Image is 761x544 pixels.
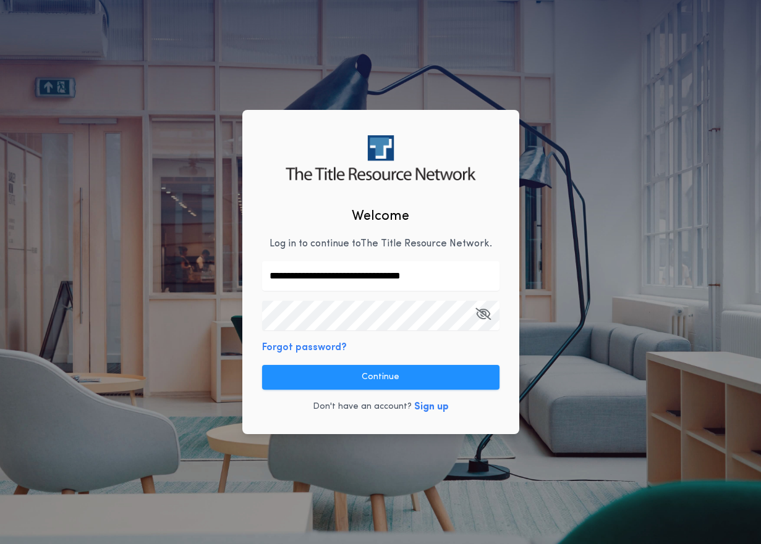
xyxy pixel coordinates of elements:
p: Log in to continue to The Title Resource Network . [270,236,492,251]
img: logo [286,135,475,180]
button: Continue [262,365,500,390]
button: Forgot password? [262,340,347,355]
h2: Welcome [352,206,409,227]
button: Sign up [414,400,449,414]
p: Don't have an account? [313,401,412,413]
